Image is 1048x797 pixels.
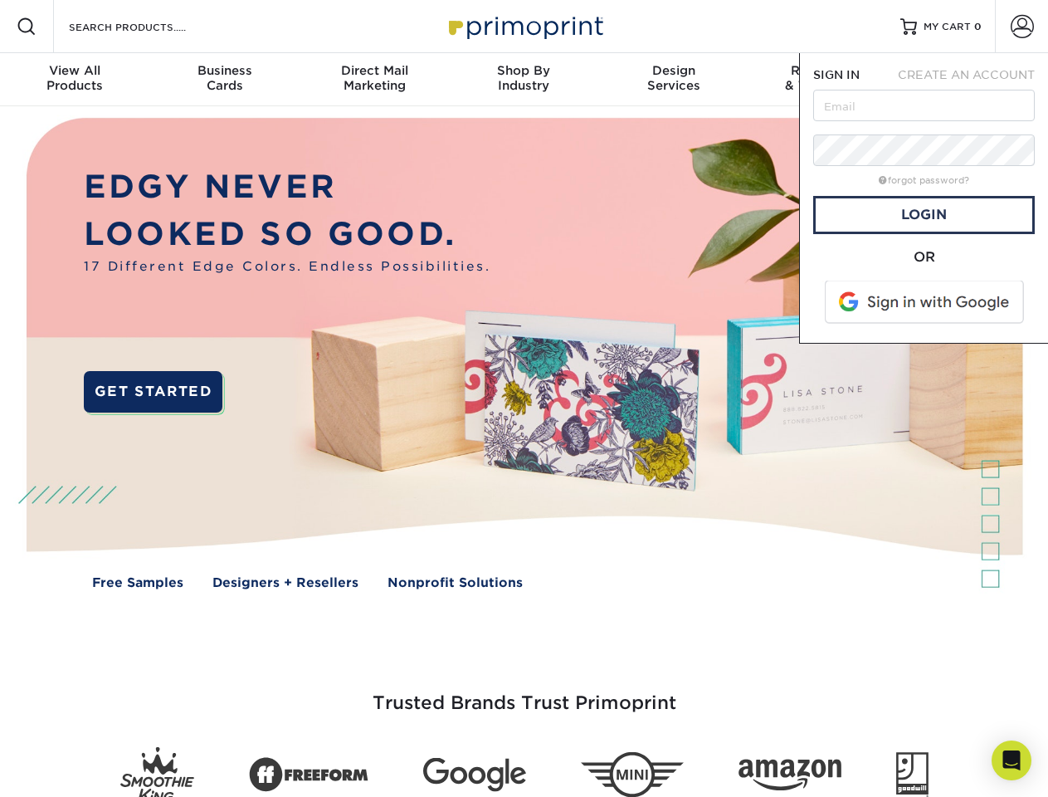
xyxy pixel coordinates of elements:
input: SEARCH PRODUCTS..... [67,17,229,37]
div: Open Intercom Messenger [992,741,1031,780]
span: CREATE AN ACCOUNT [898,68,1035,81]
a: forgot password? [879,175,969,186]
div: Services [599,63,748,93]
p: EDGY NEVER [84,164,490,211]
img: Goodwill [896,752,929,797]
span: Shop By [449,63,598,78]
span: Business [149,63,299,78]
span: Design [599,63,748,78]
span: 0 [974,21,982,32]
p: LOOKED SO GOOD. [84,211,490,258]
input: Email [813,90,1035,121]
a: BusinessCards [149,53,299,106]
img: Amazon [738,760,841,791]
div: Marketing [300,63,449,93]
div: & Templates [748,63,898,93]
div: Cards [149,63,299,93]
img: Google [423,758,526,792]
a: DesignServices [599,53,748,106]
a: Resources& Templates [748,53,898,106]
img: Primoprint [441,8,607,44]
div: Industry [449,63,598,93]
span: SIGN IN [813,68,860,81]
a: Free Samples [92,574,183,593]
span: 17 Different Edge Colors. Endless Possibilities. [84,257,490,276]
span: Direct Mail [300,63,449,78]
iframe: Google Customer Reviews [4,746,141,791]
span: MY CART [924,20,971,34]
a: GET STARTED [84,371,222,413]
a: Shop ByIndustry [449,53,598,106]
a: Login [813,196,1035,234]
a: Designers + Resellers [212,574,358,593]
h3: Trusted Brands Trust Primoprint [39,653,1010,734]
div: OR [813,247,1035,267]
a: Nonprofit Solutions [388,574,523,593]
span: Resources [748,63,898,78]
a: Direct MailMarketing [300,53,449,106]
